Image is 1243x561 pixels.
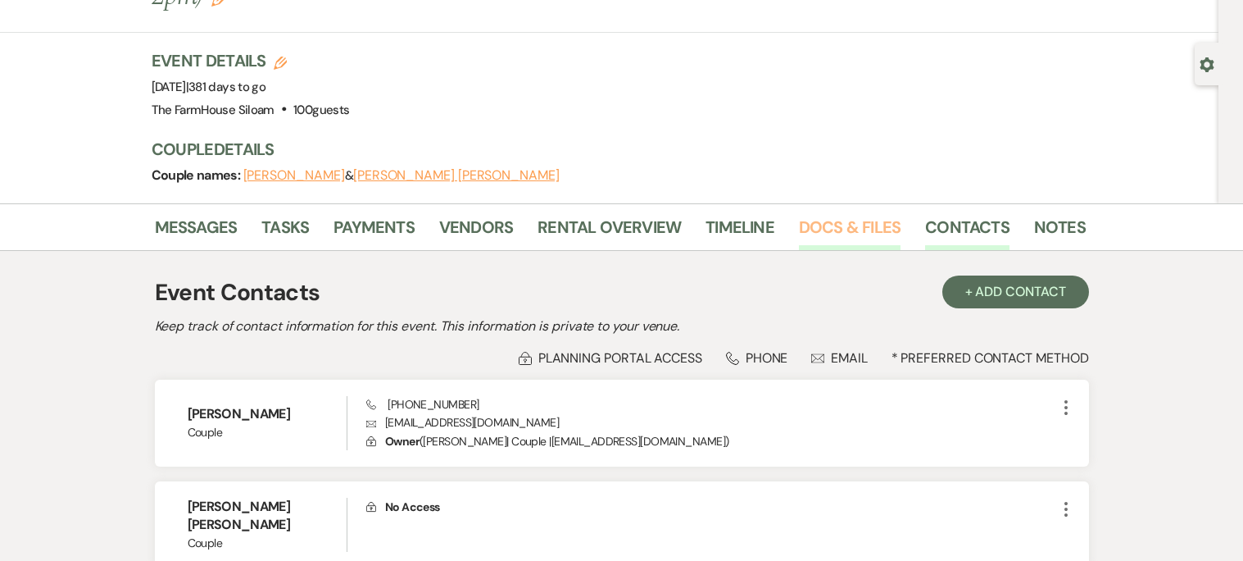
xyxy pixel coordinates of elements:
[188,498,347,535] h6: [PERSON_NAME] [PERSON_NAME]
[186,79,265,95] span: |
[366,397,479,412] span: [PHONE_NUMBER]
[261,214,309,250] a: Tasks
[439,214,513,250] a: Vendors
[726,349,788,367] div: Phone
[155,317,1089,336] h2: Keep track of contact information for this event. This information is private to your venue.
[1034,214,1086,250] a: Notes
[152,166,243,184] span: Couple names:
[353,169,560,182] button: [PERSON_NAME] [PERSON_NAME]
[188,535,347,552] span: Couple
[152,79,266,95] span: [DATE]
[152,138,1069,161] h3: Couple Details
[385,499,440,514] span: No Access
[705,214,774,250] a: Timeline
[243,169,345,182] button: [PERSON_NAME]
[155,349,1089,367] div: * Preferred Contact Method
[188,405,347,423] h6: [PERSON_NAME]
[155,214,238,250] a: Messages
[811,349,868,367] div: Email
[925,214,1009,250] a: Contacts
[188,79,265,95] span: 381 days to go
[519,349,702,367] div: Planning Portal Access
[188,424,347,441] span: Couple
[385,434,420,449] span: Owner
[152,102,274,118] span: The FarmHouse Siloam
[1200,56,1214,71] button: Open lead details
[293,102,349,118] span: 100 guests
[366,432,1055,450] p: ( [PERSON_NAME] | Couple | [EMAIL_ADDRESS][DOMAIN_NAME] )
[333,214,415,250] a: Payments
[366,413,1055,431] p: [EMAIL_ADDRESS][DOMAIN_NAME]
[152,49,350,72] h3: Event Details
[243,167,560,184] span: &
[942,276,1089,308] button: + Add Contact
[538,214,681,250] a: Rental Overview
[155,276,320,310] h1: Event Contacts
[799,214,900,250] a: Docs & Files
